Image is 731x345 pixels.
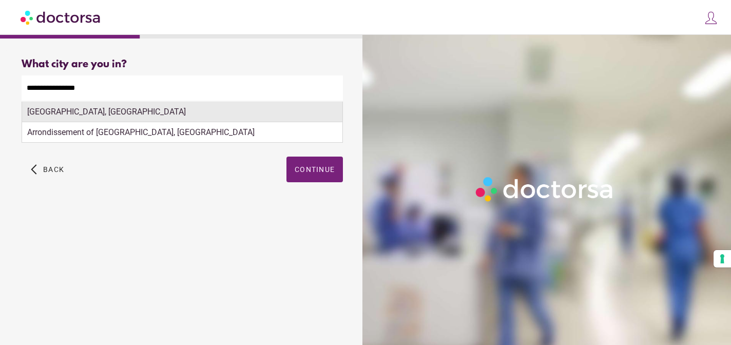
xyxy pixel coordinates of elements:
[22,122,342,143] div: Arrondissement of [GEOGRAPHIC_DATA], [GEOGRAPHIC_DATA]
[714,250,731,267] button: Your consent preferences for tracking technologies
[21,6,102,29] img: Doctorsa.com
[286,157,343,182] button: Continue
[22,101,343,123] div: Make sure the city you pick is where you need assistance.
[27,157,68,182] button: arrow_back_ios Back
[43,165,64,174] span: Back
[22,59,343,70] div: What city are you in?
[704,11,718,25] img: icons8-customer-100.png
[22,102,342,122] div: [GEOGRAPHIC_DATA], [GEOGRAPHIC_DATA]
[472,173,618,205] img: Logo-Doctorsa-trans-White-partial-flat.png
[295,165,335,174] span: Continue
